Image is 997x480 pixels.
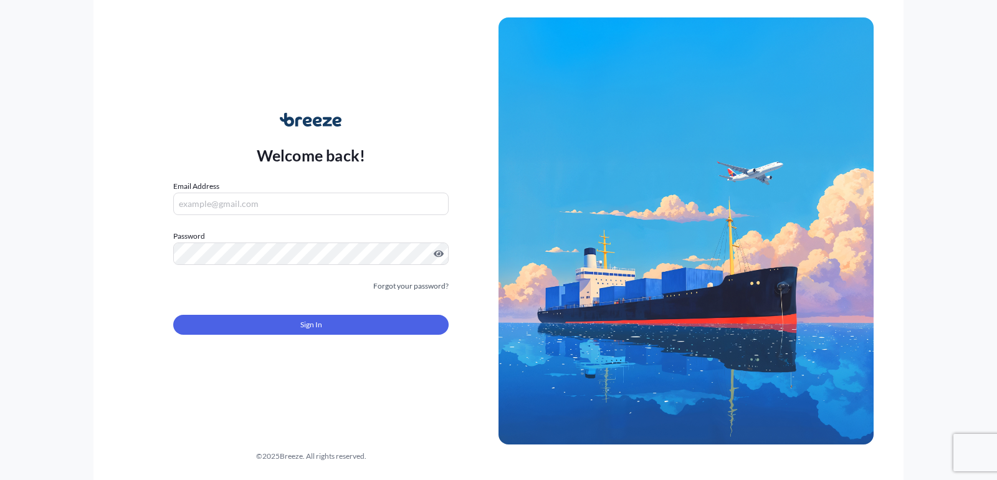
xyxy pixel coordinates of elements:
[373,280,449,292] a: Forgot your password?
[173,315,449,335] button: Sign In
[173,230,449,242] label: Password
[123,450,499,463] div: © 2025 Breeze. All rights reserved.
[173,180,219,193] label: Email Address
[173,193,449,215] input: example@gmail.com
[499,17,874,444] img: Ship illustration
[434,249,444,259] button: Show password
[300,319,322,331] span: Sign In
[257,145,366,165] p: Welcome back!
